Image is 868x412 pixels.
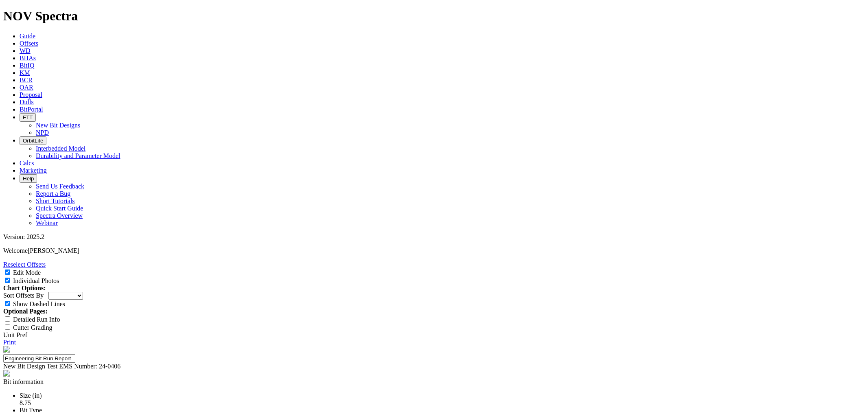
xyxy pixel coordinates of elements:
a: BHAs [20,55,36,61]
a: WD [20,47,31,54]
a: Calcs [20,160,34,167]
strong: Optional Pages: [3,308,48,315]
a: Proposal [20,91,42,98]
a: Print [3,339,16,346]
div: New Bit Design Test EMS Number: 24-0406 [3,363,865,370]
label: Sort Offsets By [3,292,44,299]
a: BitIQ [20,62,34,69]
report-header: 'Engineering Bit Run Report' [3,346,865,378]
span: FTT [23,114,33,121]
img: spectra-logo.8771a380.png [3,370,10,377]
input: Click to edit report title [3,354,75,363]
a: Unit Pref [3,331,27,338]
a: Reselect Offsets [3,261,46,268]
button: Help [20,174,37,183]
img: NOV_WT_RH_Logo_Vert_RGB_F.d63d51a4.png [3,346,10,353]
label: Individual Photos [13,277,59,284]
label: Show Dashed Lines [13,300,65,307]
label: Cutter Grading [13,324,52,331]
a: NPD [36,129,49,136]
label: Edit Mode [13,269,41,276]
span: OrbitLite [23,138,43,144]
a: Spectra Overview [36,212,83,219]
button: FTT [20,113,36,122]
div: Version: 2025.2 [3,233,865,241]
a: Durability and Parameter Model [36,152,120,159]
a: Offsets [20,40,38,47]
a: Guide [20,33,35,39]
a: Dulls [20,99,34,105]
a: Interbedded Model [36,145,85,152]
label: Detailed Run Info [13,316,60,323]
button: OrbitLite [20,136,46,145]
a: BCR [20,77,33,83]
span: Help [23,175,34,182]
strong: Chart Options: [3,285,46,291]
h1: NOV Spectra [3,9,865,24]
a: Marketing [20,167,47,174]
div: Size (in) [20,392,865,399]
a: OAR [20,84,33,91]
a: Send Us Feedback [36,183,84,190]
a: Quick Start Guide [36,205,83,212]
a: Report a Bug [36,190,70,197]
a: Short Tutorials [36,197,75,204]
a: Webinar [36,219,58,226]
span: [PERSON_NAME] [28,247,79,254]
a: New Bit Designs [36,122,80,129]
div: Bit information [3,378,865,386]
div: 8.75 [20,399,865,407]
a: KM [20,69,30,76]
p: Welcome [3,247,865,254]
a: BitPortal [20,106,43,113]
